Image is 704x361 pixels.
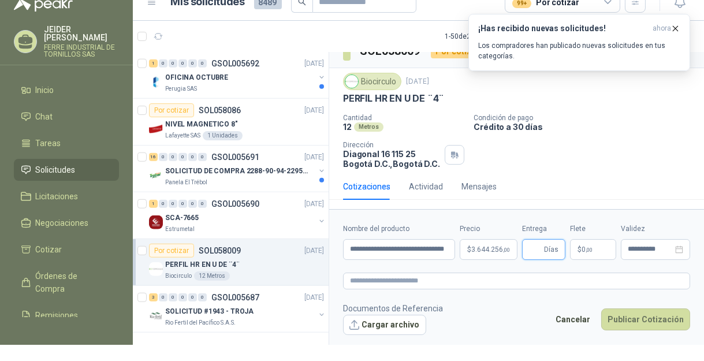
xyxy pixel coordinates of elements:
[149,197,326,234] a: 1 0 0 0 0 0 GSOL005690[DATE] Company LogoSCA-7665Estrumetal
[343,224,455,235] label: Nombre del producto
[149,293,158,302] div: 3
[165,271,192,281] p: Biocirculo
[199,106,241,114] p: SOL058086
[36,163,76,176] span: Solicitudes
[14,212,119,234] a: Negociaciones
[159,59,167,68] div: 0
[582,246,593,253] span: 0
[601,308,690,330] button: Publicar Cotización
[149,169,163,183] img: Company Logo
[36,309,79,322] span: Remisiones
[304,58,324,69] p: [DATE]
[188,293,197,302] div: 0
[36,270,108,295] span: Órdenes de Compra
[474,122,699,132] p: Crédito a 30 días
[343,149,440,169] p: Diagonal 16 115 25 Bogotá D.C. , Bogotá D.C.
[14,159,119,181] a: Solicitudes
[165,225,195,234] p: Estrumetal
[14,304,119,326] a: Remisiones
[149,291,326,327] a: 3 0 0 0 0 0 GSOL005687[DATE] Company LogoSOLICITUD #1943 - TROJARio Fertil del Pacífico S.A.S.
[169,200,177,208] div: 0
[406,76,429,87] p: [DATE]
[178,153,187,161] div: 0
[211,153,259,161] p: GSOL005691
[621,224,690,235] label: Validez
[211,200,259,208] p: GSOL005690
[198,153,207,161] div: 0
[169,293,177,302] div: 0
[570,239,616,260] p: $ 0,00
[198,200,207,208] div: 0
[14,79,119,101] a: Inicio
[343,73,401,90] div: Biocirculo
[460,224,517,235] label: Precio
[165,119,238,130] p: NIVEL MAGNETICO 8"
[178,59,187,68] div: 0
[149,150,326,187] a: 16 0 0 0 0 0 GSOL005691[DATE] Company LogoSOLICITUD DE COMPRA 2288-90-94-2295-96-2301-02-04Panela...
[159,200,167,208] div: 0
[653,24,671,34] span: ahora
[343,141,440,149] p: Dirección
[149,75,163,89] img: Company Logo
[165,306,254,317] p: SOLICITUD #1943 - TROJA
[570,224,616,235] label: Flete
[149,215,163,229] img: Company Logo
[149,309,163,323] img: Company Logo
[165,178,207,187] p: Panela El Trébol
[36,217,89,229] span: Negociaciones
[343,114,464,122] p: Cantidad
[461,180,497,193] div: Mensajes
[343,315,426,336] button: Cargar archivo
[165,131,200,140] p: Lafayette SAS
[159,153,167,161] div: 0
[149,122,163,136] img: Company Logo
[354,122,383,132] div: Metros
[203,131,243,140] div: 1 Unidades
[149,57,326,94] a: 1 0 0 0 0 0 GSOL005692[DATE] Company LogoOFICINA OCTUBREPerugia SAS
[586,247,593,253] span: ,00
[165,84,197,94] p: Perugia SAS
[36,137,61,150] span: Tareas
[343,180,390,193] div: Cotizaciones
[304,105,324,116] p: [DATE]
[149,200,158,208] div: 1
[169,153,177,161] div: 0
[468,14,690,71] button: ¡Has recibido nuevas solicitudes!ahora Los compradores han publicado nuevas solicitudes en tus ca...
[149,153,158,161] div: 16
[522,224,565,235] label: Entrega
[474,114,699,122] p: Condición de pago
[211,293,259,302] p: GSOL005687
[165,213,199,224] p: SCA-7665
[549,308,597,330] button: Cancelar
[198,293,207,302] div: 0
[36,110,53,123] span: Chat
[14,265,119,300] a: Órdenes de Compra
[44,44,119,58] p: FERRE INDUSTRIAL DE TORNILLOS SAS
[304,152,324,163] p: [DATE]
[343,122,352,132] p: 12
[169,59,177,68] div: 0
[343,92,444,105] p: PERFIL HR EN U DE ¨4¨
[471,246,510,253] span: 3.644.256
[178,293,187,302] div: 0
[133,239,329,286] a: Por cotizarSOL058009[DATE] Company LogoPERFIL HR EN U DE ¨4¨Biocirculo12 Metros
[304,292,324,303] p: [DATE]
[165,318,236,327] p: Rio Fertil del Pacífico S.A.S.
[149,103,194,117] div: Por cotizar
[478,24,648,34] h3: ¡Has recibido nuevas solicitudes!
[194,271,230,281] div: 12 Metros
[188,59,197,68] div: 0
[14,106,119,128] a: Chat
[478,40,680,61] p: Los compradores han publicado nuevas solicitudes en tus categorías.
[445,27,520,46] div: 1 - 50 de 2435
[304,245,324,256] p: [DATE]
[36,243,62,256] span: Cotizar
[544,240,558,259] span: Días
[149,244,194,258] div: Por cotizar
[14,185,119,207] a: Licitaciones
[14,239,119,260] a: Cotizar
[14,132,119,154] a: Tareas
[188,153,197,161] div: 0
[36,190,79,203] span: Licitaciones
[165,166,309,177] p: SOLICITUD DE COMPRA 2288-90-94-2295-96-2301-02-04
